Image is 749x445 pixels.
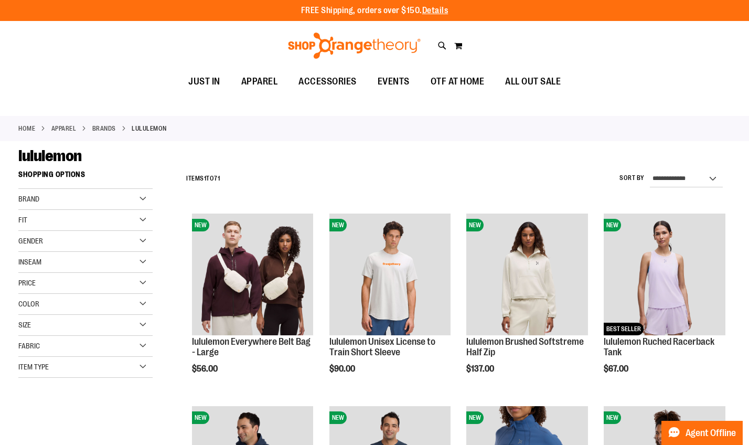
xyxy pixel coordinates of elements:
span: $56.00 [192,364,219,374]
strong: lululemon [132,124,167,133]
img: Shop Orangetheory [286,33,422,59]
span: $67.00 [604,364,630,374]
a: Home [18,124,35,133]
img: lululemon Ruched Racerback Tank [604,214,725,335]
span: Gender [18,237,43,245]
span: ALL OUT SALE [505,70,561,93]
a: lululemon Brushed Softstreme Half ZipNEW [466,214,588,337]
span: NEW [466,219,484,231]
a: lululemon Brushed Softstreme Half Zip [466,336,584,357]
span: ACCESSORIES [298,70,357,93]
span: OTF AT HOME [431,70,485,93]
span: Brand [18,195,39,203]
span: 71 [214,175,220,182]
span: BEST SELLER [604,323,644,335]
a: lululemon Everywhere Belt Bag - Large [192,336,311,357]
img: lululemon Everywhere Belt Bag - Large [192,214,314,335]
a: lululemon Ruched Racerback TankNEWBEST SELLER [604,214,725,337]
a: Details [422,6,448,15]
button: Agent Offline [661,421,743,445]
img: lululemon Brushed Softstreme Half Zip [466,214,588,335]
a: lululemon Everywhere Belt Bag - LargeNEW [192,214,314,337]
a: lululemon Ruched Racerback Tank [604,336,714,357]
span: EVENTS [378,70,410,93]
span: NEW [604,219,621,231]
span: $137.00 [466,364,496,374]
span: Price [18,279,36,287]
span: Inseam [18,258,41,266]
span: Color [18,300,39,308]
div: product [598,208,731,400]
span: NEW [192,219,209,231]
div: product [324,208,456,400]
img: lululemon Unisex License to Train Short Sleeve [329,214,451,335]
span: JUST IN [188,70,220,93]
span: Fabric [18,342,40,350]
a: APPAREL [51,124,77,133]
a: lululemon Unisex License to Train Short SleeveNEW [329,214,451,337]
span: Item Type [18,363,49,371]
a: BRANDS [92,124,116,133]
span: NEW [329,219,347,231]
span: Fit [18,216,27,224]
span: 1 [204,175,207,182]
span: NEW [329,411,347,424]
h2: Items to [186,171,220,187]
span: NEW [192,411,209,424]
div: product [187,208,319,400]
label: Sort By [619,174,645,183]
span: NEW [466,411,484,424]
span: lululemon [18,147,82,165]
div: product [461,208,593,400]
a: lululemon Unisex License to Train Short Sleeve [329,336,435,357]
strong: Shopping Options [18,165,153,189]
span: Agent Offline [686,428,736,438]
span: NEW [604,411,621,424]
span: APPAREL [241,70,278,93]
span: $90.00 [329,364,357,374]
p: FREE Shipping, orders over $150. [301,5,448,17]
span: Size [18,321,31,329]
